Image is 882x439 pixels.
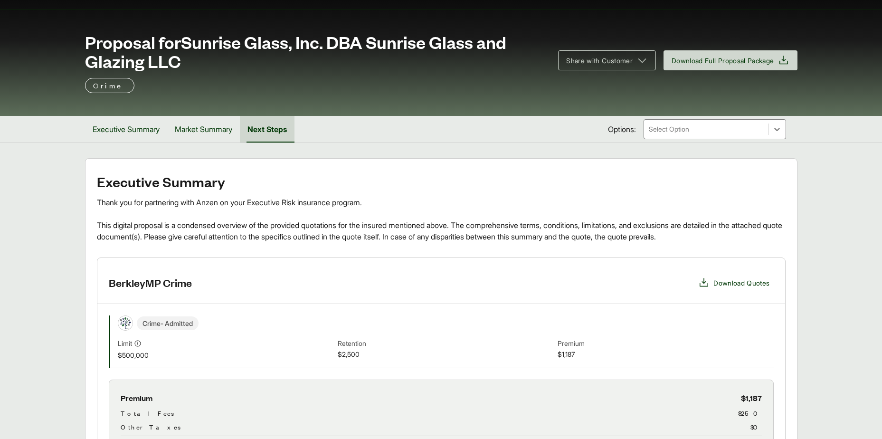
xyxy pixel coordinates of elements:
span: Premium [558,338,774,349]
span: Options: [608,124,636,135]
button: Download Quotes [694,273,773,292]
p: Crime [93,80,126,91]
button: Market Summary [167,116,240,143]
button: Next Steps [240,116,294,143]
span: Share with Customer [566,56,633,66]
button: Executive Summary [85,116,167,143]
span: $250 [738,408,762,418]
span: Download Full Proposal Package [672,56,774,66]
span: Limit [118,338,132,348]
span: Other Taxes [121,422,180,432]
span: Retention [338,338,554,349]
img: Berkley Management Protection [118,316,133,330]
span: $0 [750,422,762,432]
span: Total Fees [121,408,174,418]
span: $1,187 [558,349,774,360]
span: $2,500 [338,349,554,360]
h2: Executive Summary [97,174,786,189]
span: Crime - Admitted [137,316,199,330]
span: $1,187 [741,391,762,404]
h3: BerkleyMP Crime [109,276,192,290]
span: Download Quotes [713,278,769,288]
span: $500,000 [118,350,334,360]
button: Download Full Proposal Package [664,50,797,70]
div: Thank you for partnering with Anzen on your Executive Risk insurance program. This digital propos... [97,197,786,242]
span: Premium [121,391,152,404]
span: Proposal for Sunrise Glass, Inc. DBA Sunrise Glass and Glazing LLC [85,32,547,70]
button: Share with Customer [558,50,656,70]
